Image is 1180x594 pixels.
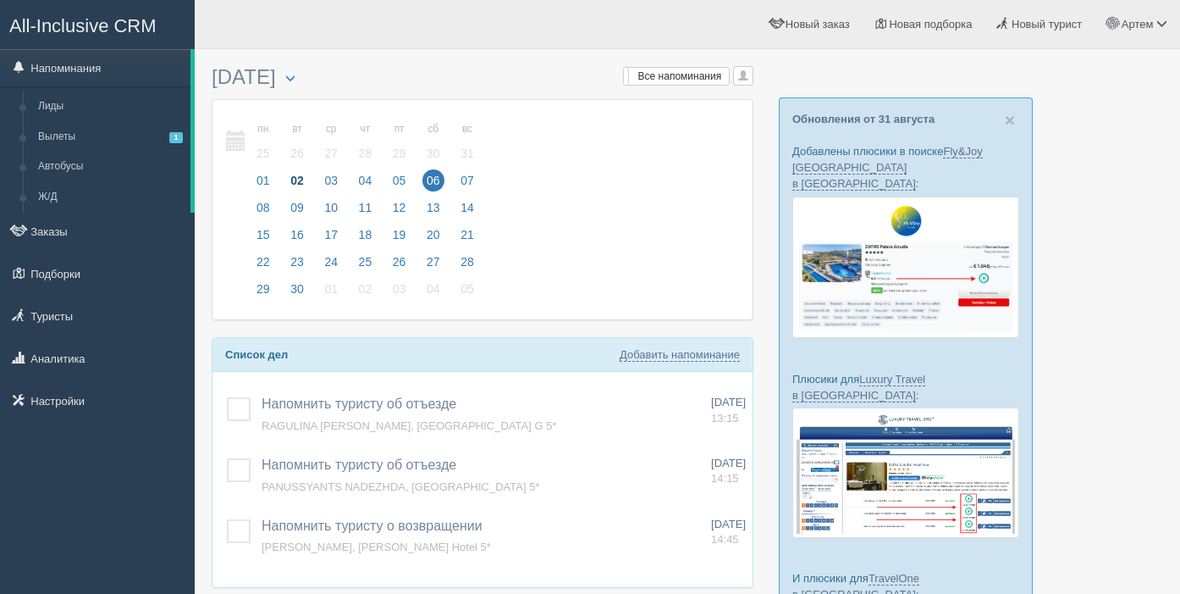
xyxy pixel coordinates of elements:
[620,348,740,362] a: Добавить напоминание
[456,197,478,219] span: 14
[315,198,347,225] a: 10
[169,132,183,143] span: 1
[350,253,382,280] a: 25
[355,122,377,136] small: чт
[281,225,313,253] a: 16
[456,278,478,300] span: 05
[350,225,382,253] a: 18
[383,253,416,280] a: 26
[262,519,482,533] a: Напомнить туристу о возвращении
[252,169,274,192] span: 01
[281,171,313,198] a: 02
[792,373,925,402] a: Luxury Travel в [GEOGRAPHIC_DATA]
[281,280,313,307] a: 30
[422,169,444,192] span: 06
[383,225,416,253] a: 19
[247,253,279,280] a: 22
[320,224,342,246] span: 17
[711,517,746,548] a: [DATE] 14:45
[711,395,746,426] a: [DATE] 13:15
[320,251,342,273] span: 24
[30,92,190,122] a: Лиды
[252,224,274,246] span: 15
[456,169,478,192] span: 07
[711,412,739,425] span: 13:15
[355,169,377,192] span: 04
[417,225,449,253] a: 20
[422,251,444,273] span: 27
[456,142,478,164] span: 31
[315,113,347,171] a: ср 27
[422,224,444,246] span: 20
[286,169,308,192] span: 02
[355,224,377,246] span: 18
[30,122,190,153] a: Вылеты1
[451,253,479,280] a: 28
[262,480,539,493] a: PANUSSYANTS NADEZHDA, [GEOGRAPHIC_DATA] 5*
[451,225,479,253] a: 21
[286,197,308,219] span: 09
[451,171,479,198] a: 07
[383,113,416,171] a: пт 29
[315,225,347,253] a: 17
[417,113,449,171] a: сб 30
[286,224,308,246] span: 16
[286,251,308,273] span: 23
[786,18,850,31] span: Новый заказ
[286,278,308,300] span: 30
[417,253,449,280] a: 27
[252,278,274,300] span: 29
[247,113,279,171] a: пн 25
[252,122,274,136] small: пн
[320,197,342,219] span: 10
[212,66,753,91] h3: [DATE]
[417,198,449,225] a: 13
[247,225,279,253] a: 15
[417,171,449,198] a: 06
[286,142,308,164] span: 26
[711,518,746,530] span: [DATE]
[350,171,382,198] a: 04
[247,198,279,225] a: 08
[422,197,444,219] span: 13
[281,198,313,225] a: 09
[355,278,377,300] span: 02
[389,251,411,273] span: 26
[30,182,190,213] a: Ж/Д
[262,419,556,432] a: RAGULINA [PERSON_NAME], [GEOGRAPHIC_DATA] G 5*
[320,122,342,136] small: ср
[389,122,411,136] small: пт
[456,122,478,136] small: вс
[281,113,313,171] a: вт 26
[286,122,308,136] small: вт
[281,253,313,280] a: 23
[315,280,347,307] a: 01
[451,198,479,225] a: 14
[262,397,456,411] a: Напомнить туристу об отъезде
[422,278,444,300] span: 04
[355,142,377,164] span: 28
[383,171,416,198] a: 05
[389,169,411,192] span: 05
[422,122,444,136] small: сб
[355,251,377,273] span: 25
[315,171,347,198] a: 03
[711,533,739,546] span: 14:45
[320,169,342,192] span: 03
[389,224,411,246] span: 19
[792,371,1019,403] p: Плюсики для :
[262,541,491,553] a: [PERSON_NAME], [PERSON_NAME] Hotel 5*
[247,280,279,307] a: 29
[389,197,411,219] span: 12
[262,458,456,472] span: Напомнить туристу об отъезде
[792,197,1019,339] img: fly-joy-de-proposal-crm-for-travel-agency.png
[247,171,279,198] a: 01
[451,280,479,307] a: 05
[9,15,157,36] span: All-Inclusive CRM
[355,197,377,219] span: 11
[792,408,1019,538] img: luxury-travel-%D0%BF%D0%BE%D0%B4%D0%B1%D0%BE%D1%80%D0%BA%D0%B0-%D1%81%D1%80%D0%BC-%D0%B4%D0%BB%D1...
[792,113,935,125] a: Обновления от 31 августа
[389,278,411,300] span: 03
